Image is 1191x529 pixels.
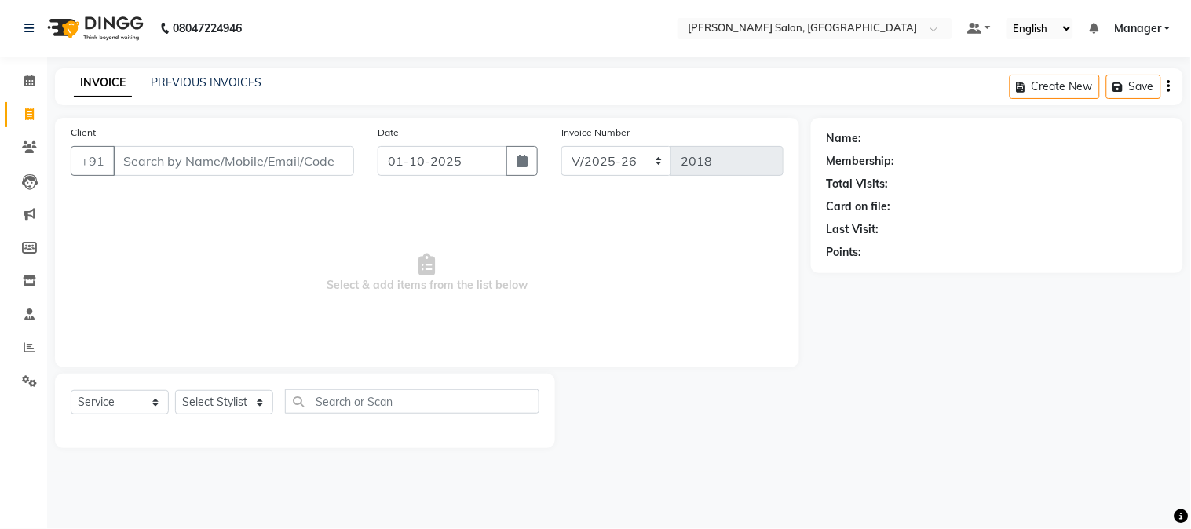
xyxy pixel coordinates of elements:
[378,126,399,140] label: Date
[1010,75,1100,99] button: Create New
[1106,75,1161,99] button: Save
[40,6,148,50] img: logo
[173,6,242,50] b: 08047224946
[827,153,895,170] div: Membership:
[827,221,879,238] div: Last Visit:
[827,244,862,261] div: Points:
[151,75,261,89] a: PREVIOUS INVOICES
[1114,20,1161,37] span: Manager
[113,146,354,176] input: Search by Name/Mobile/Email/Code
[561,126,630,140] label: Invoice Number
[71,195,784,352] span: Select & add items from the list below
[827,199,891,215] div: Card on file:
[827,176,889,192] div: Total Visits:
[827,130,862,147] div: Name:
[71,126,96,140] label: Client
[74,69,132,97] a: INVOICE
[285,389,539,414] input: Search or Scan
[71,146,115,176] button: +91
